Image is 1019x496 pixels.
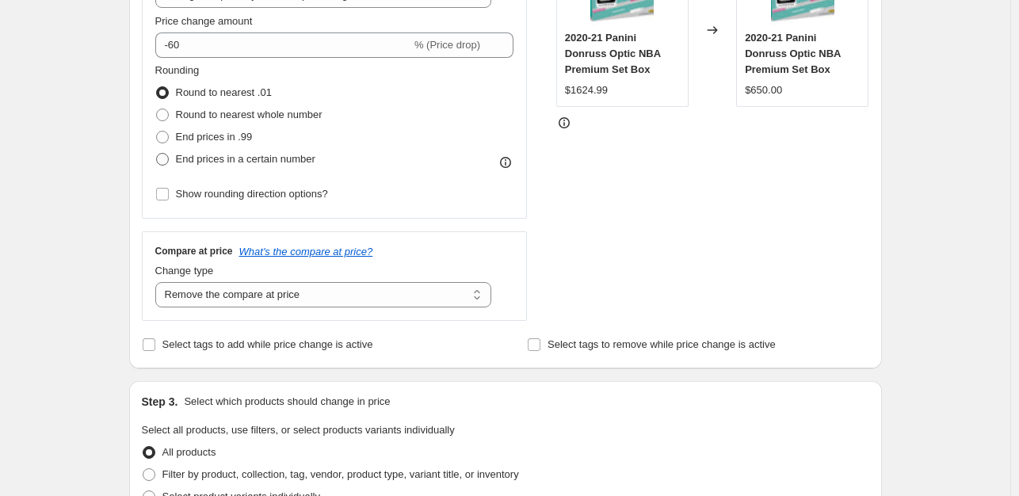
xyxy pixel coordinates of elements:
[176,109,322,120] span: Round to nearest whole number
[565,32,661,75] span: 2020-21 Panini Donruss Optic NBA Premium Set Box
[142,394,178,410] h2: Step 3.
[176,153,315,165] span: End prices in a certain number
[184,394,390,410] p: Select which products should change in price
[176,86,272,98] span: Round to nearest .01
[155,32,411,58] input: -15
[142,424,455,436] span: Select all products, use filters, or select products variants individually
[155,245,233,258] h3: Compare at price
[176,131,253,143] span: End prices in .99
[155,265,214,277] span: Change type
[414,39,480,51] span: % (Price drop)
[176,188,328,200] span: Show rounding direction options?
[745,82,782,98] div: $650.00
[162,446,216,458] span: All products
[745,32,841,75] span: 2020-21 Panini Donruss Optic NBA Premium Set Box
[565,82,608,98] div: $1624.99
[162,468,519,480] span: Filter by product, collection, tag, vendor, product type, variant title, or inventory
[239,246,373,258] button: What's the compare at price?
[548,338,776,350] span: Select tags to remove while price change is active
[155,15,253,27] span: Price change amount
[162,338,373,350] span: Select tags to add while price change is active
[155,64,200,76] span: Rounding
